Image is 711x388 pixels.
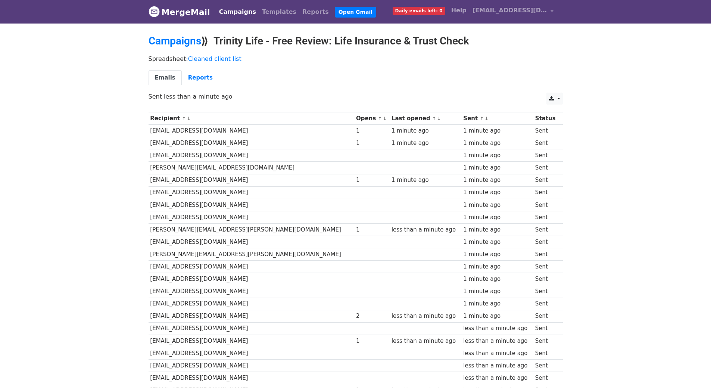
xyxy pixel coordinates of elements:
[533,273,559,285] td: Sent
[216,4,259,19] a: Campaigns
[463,151,531,160] div: 1 minute ago
[463,188,531,197] div: 1 minute ago
[473,6,547,15] span: [EMAIL_ADDRESS][DOMAIN_NAME]
[149,35,201,47] a: Campaigns
[149,199,355,211] td: [EMAIL_ADDRESS][DOMAIN_NAME]
[463,263,531,271] div: 1 minute ago
[259,4,299,19] a: Templates
[390,3,448,18] a: Daily emails left: 0
[182,116,186,121] a: ↑
[463,324,531,333] div: less than a minute ago
[149,372,355,384] td: [EMAIL_ADDRESS][DOMAIN_NAME]
[463,250,531,259] div: 1 minute ago
[149,261,355,273] td: [EMAIL_ADDRESS][DOMAIN_NAME]
[533,347,559,359] td: Sent
[533,248,559,261] td: Sent
[463,299,531,308] div: 1 minute ago
[533,298,559,310] td: Sent
[533,162,559,174] td: Sent
[463,374,531,382] div: less than a minute ago
[533,310,559,322] td: Sent
[356,176,388,184] div: 1
[299,4,332,19] a: Reports
[149,112,355,125] th: Recipient
[463,361,531,370] div: less than a minute ago
[149,211,355,223] td: [EMAIL_ADDRESS][DOMAIN_NAME]
[149,162,355,174] td: [PERSON_NAME][EMAIL_ADDRESS][DOMAIN_NAME]
[149,248,355,261] td: [PERSON_NAME][EMAIL_ADDRESS][PERSON_NAME][DOMAIN_NAME]
[533,372,559,384] td: Sent
[149,125,355,137] td: [EMAIL_ADDRESS][DOMAIN_NAME]
[463,238,531,246] div: 1 minute ago
[448,3,470,18] a: Help
[463,337,531,345] div: less than a minute ago
[533,359,559,372] td: Sent
[149,186,355,199] td: [EMAIL_ADDRESS][DOMAIN_NAME]
[463,287,531,296] div: 1 minute ago
[463,312,531,320] div: 1 minute ago
[149,70,182,86] a: Emails
[149,285,355,298] td: [EMAIL_ADDRESS][DOMAIN_NAME]
[463,176,531,184] div: 1 minute ago
[149,347,355,359] td: [EMAIL_ADDRESS][DOMAIN_NAME]
[149,149,355,162] td: [EMAIL_ADDRESS][DOMAIN_NAME]
[149,298,355,310] td: [EMAIL_ADDRESS][DOMAIN_NAME]
[463,275,531,283] div: 1 minute ago
[463,213,531,222] div: 1 minute ago
[149,55,563,63] p: Spreadsheet:
[533,174,559,186] td: Sent
[149,174,355,186] td: [EMAIL_ADDRESS][DOMAIN_NAME]
[463,201,531,209] div: 1 minute ago
[149,273,355,285] td: [EMAIL_ADDRESS][DOMAIN_NAME]
[533,285,559,298] td: Sent
[187,116,191,121] a: ↓
[149,137,355,149] td: [EMAIL_ADDRESS][DOMAIN_NAME]
[149,4,210,20] a: MergeMail
[383,116,387,121] a: ↓
[335,7,376,18] a: Open Gmail
[533,149,559,162] td: Sent
[182,70,219,86] a: Reports
[462,112,533,125] th: Sent
[392,226,460,234] div: less than a minute ago
[463,164,531,172] div: 1 minute ago
[392,127,460,135] div: 1 minute ago
[463,139,531,148] div: 1 minute ago
[356,312,388,320] div: 2
[463,226,531,234] div: 1 minute ago
[480,116,484,121] a: ↑
[533,112,559,125] th: Status
[470,3,557,21] a: [EMAIL_ADDRESS][DOMAIN_NAME]
[533,223,559,236] td: Sent
[356,139,388,148] div: 1
[533,335,559,347] td: Sent
[533,125,559,137] td: Sent
[149,6,160,17] img: MergeMail logo
[533,236,559,248] td: Sent
[378,116,382,121] a: ↑
[149,310,355,322] td: [EMAIL_ADDRESS][DOMAIN_NAME]
[149,35,563,47] h2: ⟫ Trinity Life - Free Review: Life Insurance & Trust Check
[393,7,445,15] span: Daily emails left: 0
[463,349,531,358] div: less than a minute ago
[149,236,355,248] td: [EMAIL_ADDRESS][DOMAIN_NAME]
[188,55,241,62] a: Cleaned client list
[390,112,461,125] th: Last opened
[392,337,460,345] div: less than a minute ago
[149,322,355,335] td: [EMAIL_ADDRESS][DOMAIN_NAME]
[149,93,563,100] p: Sent less than a minute ago
[533,186,559,199] td: Sent
[533,261,559,273] td: Sent
[392,139,460,148] div: 1 minute ago
[533,199,559,211] td: Sent
[392,176,460,184] div: 1 minute ago
[432,116,436,121] a: ↑
[356,337,388,345] div: 1
[149,359,355,372] td: [EMAIL_ADDRESS][DOMAIN_NAME]
[533,211,559,223] td: Sent
[354,112,390,125] th: Opens
[149,335,355,347] td: [EMAIL_ADDRESS][DOMAIN_NAME]
[533,137,559,149] td: Sent
[463,127,531,135] div: 1 minute ago
[437,116,441,121] a: ↓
